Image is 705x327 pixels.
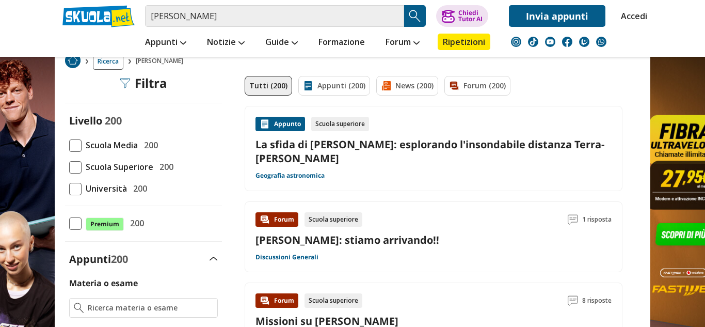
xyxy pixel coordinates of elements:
a: Forum [383,34,422,52]
img: Commenti lettura [568,214,578,225]
img: twitch [579,37,589,47]
img: Filtra filtri mobile [120,78,131,88]
div: Forum [255,293,298,308]
label: Livello [69,114,102,128]
a: Appunti [142,34,189,52]
a: Ripetizioni [438,34,490,50]
a: Invia appunti [509,5,605,27]
a: Geografia astronomica [255,172,325,180]
span: 200 [111,252,128,266]
span: 8 risposte [582,293,612,308]
img: tiktok [528,37,538,47]
a: Ricerca [93,53,123,70]
img: Forum filtro contenuto [449,81,459,91]
img: Appunti contenuto [260,119,270,129]
img: Cerca appunti, riassunti o versioni [407,8,423,24]
span: Scuola Superiore [82,160,153,174]
div: Scuola superiore [311,117,369,131]
div: Scuola superiore [305,293,362,308]
span: Premium [86,217,124,231]
label: Appunti [69,252,128,266]
div: Filtra [120,76,167,90]
a: Appunti (200) [298,76,370,96]
a: Guide [263,34,300,52]
img: WhatsApp [596,37,606,47]
a: Formazione [316,34,367,52]
span: Scuola Media [82,138,138,152]
span: 200 [155,160,173,174]
img: Ricerca materia o esame [74,303,84,313]
div: Scuola superiore [305,212,362,227]
input: Cerca appunti, riassunti o versioni [145,5,404,27]
a: Accedi [621,5,643,27]
img: Commenti lettura [568,295,578,306]
a: [PERSON_NAME]: stiamo arrivando!! [255,233,439,247]
img: Home [65,53,81,68]
label: Materia o esame [69,277,138,289]
img: Apri e chiudi sezione [210,257,218,261]
img: facebook [562,37,572,47]
img: Appunti filtro contenuto [303,81,313,91]
div: Appunto [255,117,305,131]
img: Forum contenuto [260,295,270,306]
span: 200 [129,182,147,195]
a: News (200) [376,76,438,96]
img: instagram [511,37,521,47]
span: 200 [105,114,122,128]
div: Forum [255,212,298,227]
button: ChiediTutor AI [436,5,488,27]
span: 200 [140,138,158,152]
div: Chiedi Tutor AI [458,10,483,22]
a: Discussioni Generali [255,253,318,261]
span: Università [82,182,127,195]
a: Notizie [204,34,247,52]
a: La sfida di [PERSON_NAME]: esplorando l'insondabile distanza Terra-[PERSON_NAME] [255,137,612,165]
button: Search Button [404,5,426,27]
span: 200 [126,216,144,230]
img: youtube [545,37,555,47]
img: News filtro contenuto [381,81,391,91]
span: [PERSON_NAME] [136,53,187,70]
img: Forum contenuto [260,214,270,225]
a: Home [65,53,81,70]
input: Ricerca materia o esame [88,303,213,313]
a: Tutti (200) [245,76,292,96]
span: 1 risposta [582,212,612,227]
a: Forum (200) [444,76,510,96]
